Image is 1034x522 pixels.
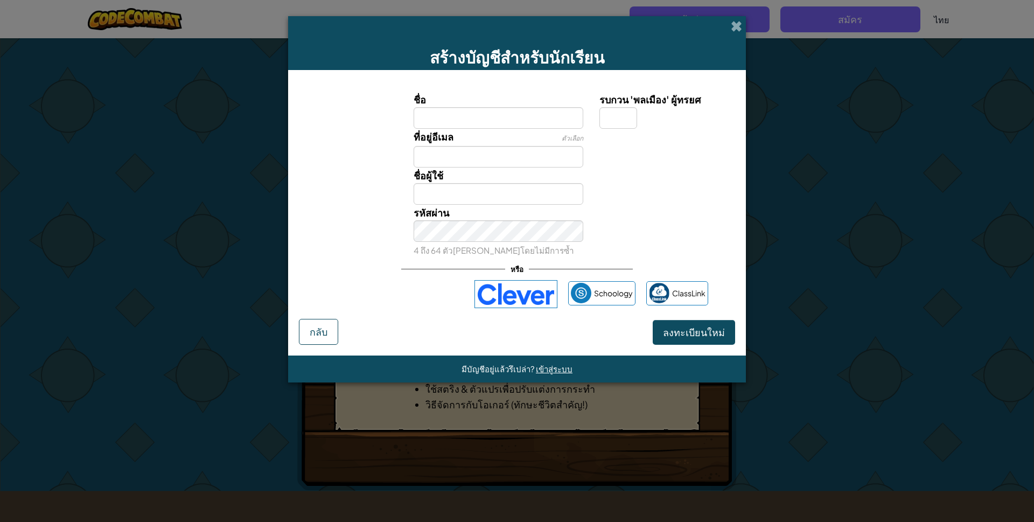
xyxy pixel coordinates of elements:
iframe: ปุ่มลงชื่อเข้าใช้ด้วย Google [321,282,469,306]
img: classlink-logo-small.png [649,283,669,303]
span: Schoology [594,286,633,301]
button: กลับ [299,319,338,345]
span: ลงทะเบียนใหม่ [663,326,725,338]
button: ลงทะเบียนใหม่ [653,320,735,345]
span: ที่อยู่อีเมล [414,130,453,143]
span: ชื่อ [414,93,426,106]
span: หรือ [505,261,529,277]
span: รบกวน 'พลเมือง' ผู้ทรยศ [599,93,701,106]
img: schoology.png [571,283,591,303]
span: ClassLink [672,286,705,301]
span: ชื่อผู้ใช้ [414,169,443,182]
span: ตัวเลือก [562,134,583,142]
span: รหัสผ่าน [414,206,449,219]
img: clever-logo-blue.png [474,280,557,308]
iframe: กล่องโต้ตอบลงชื่อเข้าใช้ด้วย Google [813,11,1023,110]
span: สร้างบัญชีสำหรับนักเรียน [430,47,605,67]
a: เข้าสู่ระบบ [536,364,572,374]
span: มีบัญชีอยู่แล้วรึเปล่า? [462,364,536,374]
small: 4 ถึง 64 ตัว[PERSON_NAME]โดยไม่มีการซ้ำ [414,245,574,255]
span: กลับ [310,325,327,338]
